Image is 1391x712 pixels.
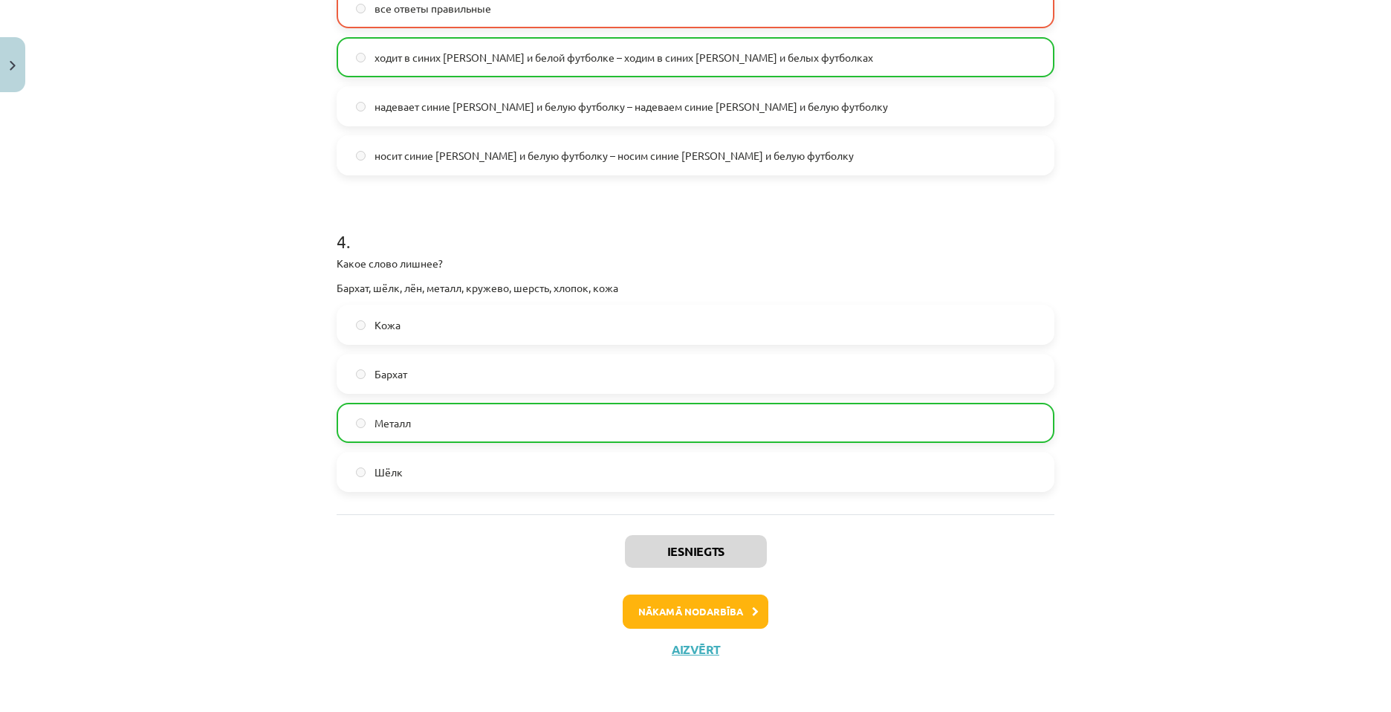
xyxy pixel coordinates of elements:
[337,256,1054,271] p: Какое слово лишнее?
[374,465,403,480] span: Шёлк
[356,320,366,330] input: Кожа
[356,418,366,428] input: Металл
[337,280,1054,296] p: Бархат, шёлк, лён, металл, кружево, шерсть, хлопок, кожа
[356,467,366,477] input: Шёлк
[337,205,1054,251] h1: 4 .
[356,151,366,161] input: носит синие [PERSON_NAME] и белую футболку – носим синие [PERSON_NAME] и белую футболку
[356,102,366,111] input: надевает синие [PERSON_NAME] и белую футболку – надеваем синие [PERSON_NAME] и белую футболку
[374,148,854,164] span: носит синие [PERSON_NAME] и белую футболку – носим синие [PERSON_NAME] и белую футболку
[374,50,873,65] span: ходит в синих [PERSON_NAME] и белой футболке – ходим в синих [PERSON_NAME] и белых футболках
[667,642,724,657] button: Aizvērt
[10,61,16,71] img: icon-close-lesson-0947bae3869378f0d4975bcd49f059093ad1ed9edebbc8119c70593378902aed.svg
[374,415,411,431] span: Металл
[374,1,491,16] span: все ответы правильные
[374,99,888,114] span: надевает синие [PERSON_NAME] и белую футболку – надеваем синие [PERSON_NAME] и белую футболку
[374,317,401,333] span: Кожа
[625,535,767,568] button: Iesniegts
[623,595,768,629] button: Nākamā nodarbība
[356,4,366,13] input: все ответы правильные
[356,369,366,379] input: Бархат
[356,53,366,62] input: ходит в синих [PERSON_NAME] и белой футболке – ходим в синих [PERSON_NAME] и белых футболках
[374,366,407,382] span: Бархат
